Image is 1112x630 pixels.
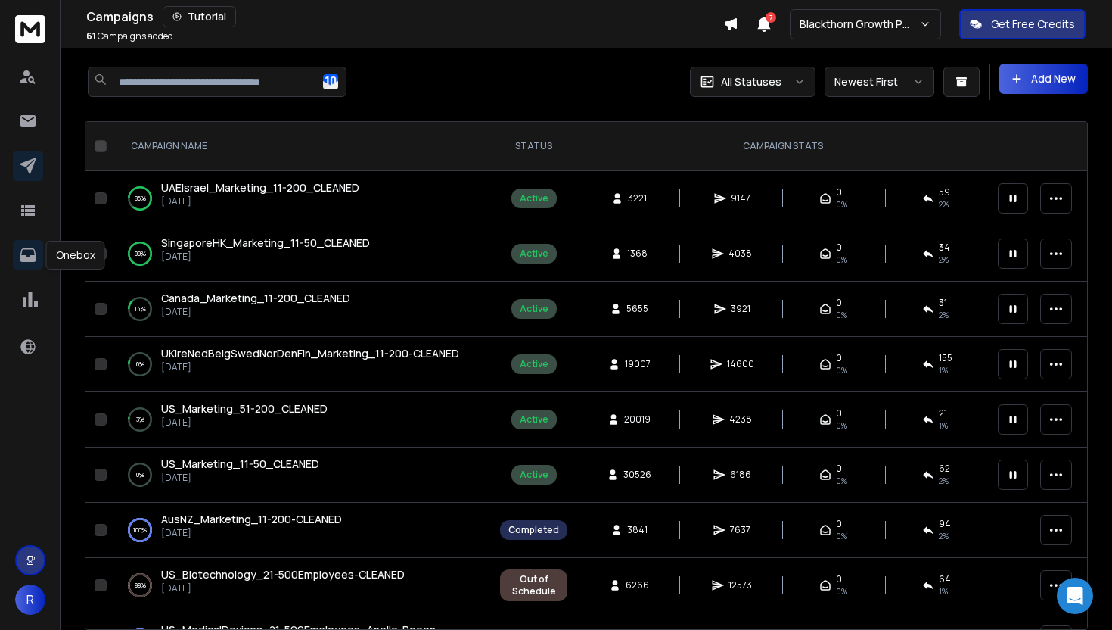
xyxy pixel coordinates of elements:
span: 6266 [626,579,649,591]
td: 86%UAEIsrael_Marketing_11-200_CLEANED[DATE] [113,171,491,226]
p: [DATE] [161,361,459,373]
p: 3 % [136,412,144,427]
a: UKIreNedBelgSwedNorDenFin_Marketing_11-200-CLEANED [161,346,459,361]
span: AusNZ_Marketing_11-200-CLEANED [161,512,342,526]
span: 31 [939,297,947,309]
div: Active [520,358,548,370]
p: 100 % [133,522,147,538]
div: Active [520,469,548,481]
span: 0% [836,585,847,597]
p: All Statuses [721,74,781,89]
p: Blackthorn Growth Partners [800,17,919,32]
span: 0% [836,419,847,432]
td: 100%AusNZ_Marketing_11-200-CLEANED[DATE] [113,503,491,558]
th: STATUS [491,122,576,171]
span: 94 [939,518,951,530]
p: 99 % [135,578,146,593]
span: 2 % [939,475,949,487]
p: 6 % [136,357,144,372]
span: 1 % [939,364,948,376]
p: 99 % [135,246,146,261]
span: UAEIsrael_Marketing_11-200_CLEANED [161,180,359,195]
a: Canada_Marketing_11-200_CLEANED [161,291,350,306]
a: US_Marketing_11-50_CLEANED [161,457,319,472]
span: 0 [836,463,842,475]
td: 14%Canada_Marketing_11-200_CLEANED[DATE] [113,282,491,337]
span: 0% [836,309,847,321]
span: US_Biotechnology_21-500Employees-CLEANED [161,567,405,582]
button: R [15,585,45,615]
span: 2 % [939,198,949,211]
th: CAMPAIGN STATS [576,122,989,171]
span: 6186 [730,469,751,481]
span: 155 [939,352,952,364]
span: 0% [836,530,847,542]
button: Add New [999,64,1088,94]
span: 19007 [625,358,651,370]
span: 12573 [728,579,752,591]
p: [DATE] [161,527,342,539]
p: [DATE] [161,195,359,207]
span: 5655 [626,303,648,315]
span: 2 % [939,309,949,321]
span: 59 [939,186,950,198]
span: 4038 [728,248,752,260]
span: 1 % [939,419,948,432]
th: CAMPAIGN NAME [113,122,491,171]
p: Get Free Credits [991,17,1075,32]
span: 0% [836,254,847,266]
span: 0 [836,407,842,419]
td: 3%US_Marketing_51-200_CLEANED[DATE] [113,392,491,448]
p: [DATE] [161,306,350,318]
span: 3841 [627,524,648,536]
p: [DATE] [161,251,370,263]
span: 3221 [628,192,647,204]
span: 0% [836,364,847,376]
span: Canada_Marketing_11-200_CLEANED [161,291,350,305]
td: 99%US_Biotechnology_21-500Employees-CLEANED[DATE] [113,558,491,613]
button: Get Free Credits [959,9,1086,39]
div: Active [520,413,548,426]
span: 34 [939,242,950,254]
div: Completed [508,524,559,536]
p: 0 % [136,467,144,482]
span: 1368 [627,248,648,260]
button: Newest First [825,67,934,97]
a: UAEIsrael_Marketing_11-200_CLEANED [161,180,359,195]
p: [DATE] [161,416,328,429]
p: Campaigns added [86,30,173,42]
span: US_Marketing_51-200_CLEANED [161,401,328,416]
div: Active [520,303,548,315]
div: Out of Schedule [508,573,559,597]
span: 0 [836,573,842,585]
span: 9147 [731,192,750,204]
td: 6%UKIreNedBelgSwedNorDenFin_Marketing_11-200-CLEANED[DATE] [113,337,491,392]
span: 0 [836,518,842,530]
span: 21 [939,407,947,419]
span: 7 [766,12,776,23]
p: 14 % [135,301,146,317]
span: 0 [836,297,842,309]
a: SingaporeHK_Marketing_11-50_CLEANED [161,235,370,251]
span: 0 [836,242,842,254]
span: UKIreNedBelgSwedNorDenFin_Marketing_11-200-CLEANED [161,346,459,360]
div: Active [520,248,548,260]
p: [DATE] [161,472,319,484]
div: Onebox [46,241,105,270]
span: 0% [836,198,847,211]
p: [DATE] [161,582,405,594]
div: Active [520,192,548,204]
span: 1 % [939,585,948,597]
a: US_Marketing_51-200_CLEANED [161,401,328,416]
span: 2 % [939,254,949,266]
span: 3921 [731,303,750,315]
span: 64 [939,573,951,585]
div: Open Intercom Messenger [1057,578,1093,614]
span: 0 [836,352,842,364]
span: 0 [836,186,842,198]
span: 2 % [939,530,949,542]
